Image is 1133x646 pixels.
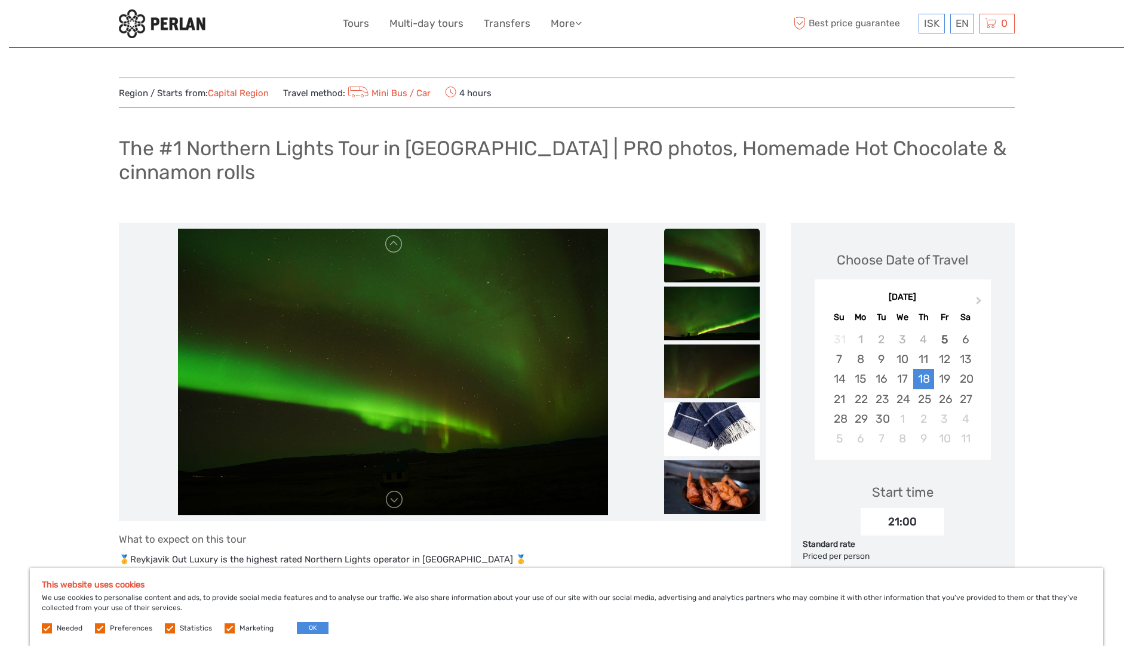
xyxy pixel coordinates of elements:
div: Choose Tuesday, September 23rd, 2025 [871,389,892,409]
label: Needed [57,623,82,633]
img: e3526112160c4c60b37ccb7efd986866_slider_thumbnail.jpeg [664,402,760,456]
a: More [551,15,582,32]
div: Not available Thursday, September 4th, 2025 [913,330,934,349]
div: Choose Saturday, September 27th, 2025 [955,389,976,409]
div: EN [950,14,974,33]
div: Choose Monday, September 15th, 2025 [850,369,871,389]
div: Choose Monday, October 6th, 2025 [850,429,871,448]
img: 2bc3060e496d46f6a8f739fd707f0c6d_slider_thumbnail.jpeg [664,287,760,340]
div: Not available Sunday, August 31st, 2025 [829,330,850,349]
label: Statistics [180,623,212,633]
p: We're away right now. Please check back later! [17,21,135,30]
a: Multi-day tours [389,15,463,32]
div: Th [913,309,934,325]
div: Choose Thursday, September 25th, 2025 [913,389,934,409]
div: Choose Friday, September 5th, 2025 [934,330,955,349]
label: Marketing [240,623,274,633]
button: OK [297,622,328,634]
div: Choose Sunday, September 21st, 2025 [829,389,850,409]
a: Transfers [484,15,530,32]
div: Choose Tuesday, October 7th, 2025 [871,429,892,448]
div: We [892,309,913,325]
div: Choose Sunday, September 28th, 2025 [829,409,850,429]
div: Choose Sunday, September 14th, 2025 [829,369,850,389]
div: Tu [871,309,892,325]
div: 21:00 [861,508,944,536]
div: Not available Monday, September 1st, 2025 [850,330,871,349]
div: Choose Wednesday, September 17th, 2025 [892,369,913,389]
div: Choose Tuesday, September 16th, 2025 [871,369,892,389]
h1: The #1 Northern Lights Tour in [GEOGRAPHIC_DATA] | PRO photos, Homemade Hot Chocolate & cinnamon ... [119,136,1015,184]
button: Open LiveChat chat widget [137,19,152,33]
h4: What to expect on this tour [119,533,766,545]
div: Su [829,309,850,325]
div: Choose Thursday, September 11th, 2025 [913,349,934,369]
div: Choose Friday, September 19th, 2025 [934,369,955,389]
div: Choose Wednesday, October 8th, 2025 [892,429,913,448]
img: 1fe55951ba3b4e38a76285184210b849_slider_thumbnail.jpeg [664,460,760,514]
span: ISK [924,17,939,29]
div: Choose Saturday, September 13th, 2025 [955,349,976,369]
div: Choose Thursday, September 18th, 2025 [913,369,934,389]
div: Choose Monday, September 29th, 2025 [850,409,871,429]
label: Preferences [110,623,152,633]
span: Region / Starts from: [119,87,269,100]
div: Not available Tuesday, September 2nd, 2025 [871,330,892,349]
a: Mini Bus / Car [345,88,431,99]
div: Priced per person [803,550,1003,562]
a: Capital Region [208,88,269,99]
span: Best price guarantee [791,14,916,33]
div: Choose Saturday, September 20th, 2025 [955,369,976,389]
div: Choose Saturday, October 11th, 2025 [955,429,976,448]
div: Start time [872,483,934,502]
div: Choose Tuesday, September 30th, 2025 [871,409,892,429]
a: Tours [343,15,369,32]
div: Choose Tuesday, September 9th, 2025 [871,349,892,369]
div: Choose Date of Travel [837,251,968,269]
h5: This website uses cookies [42,580,1091,590]
p: 🥇Reykjavik Out Luxury is the highest rated Northern Lights operator in [GEOGRAPHIC_DATA] 🥇 [119,552,766,568]
div: Fr [934,309,955,325]
div: Choose Thursday, October 9th, 2025 [913,429,934,448]
div: Choose Friday, September 26th, 2025 [934,389,955,409]
div: Choose Monday, September 22nd, 2025 [850,389,871,409]
button: Next Month [971,294,990,313]
div: Choose Thursday, October 2nd, 2025 [913,409,934,429]
div: Choose Wednesday, September 10th, 2025 [892,349,913,369]
div: We use cookies to personalise content and ads, to provide social media features and to analyse ou... [30,568,1103,646]
div: Mo [850,309,871,325]
div: Choose Monday, September 8th, 2025 [850,349,871,369]
span: Travel method: [283,84,431,101]
div: Standard rate [803,539,1003,550]
div: Choose Saturday, September 6th, 2025 [955,330,976,349]
span: 4 hours [445,84,492,101]
div: Choose Wednesday, October 1st, 2025 [892,409,913,429]
span: 0 [999,17,1009,29]
img: e284cebed4dd43bf83c697ac0344e43a_slider_thumbnail.jpeg [664,229,760,282]
div: [DATE] [815,291,991,304]
div: month 2025-09 [818,330,987,448]
img: 288-6a22670a-0f57-43d8-a107-52fbc9b92f2c_logo_small.jpg [119,9,205,38]
img: e284cebed4dd43bf83c697ac0344e43a_main_slider.jpeg [178,229,608,515]
div: Choose Saturday, October 4th, 2025 [955,409,976,429]
div: Choose Friday, October 10th, 2025 [934,429,955,448]
img: 58615b8703004d96b88c751e04c46b4b_slider_thumbnail.jpeg [664,344,760,398]
div: Choose Friday, September 12th, 2025 [934,349,955,369]
div: Sa [955,309,976,325]
div: Choose Sunday, October 5th, 2025 [829,429,850,448]
div: Choose Friday, October 3rd, 2025 [934,409,955,429]
div: Not available Wednesday, September 3rd, 2025 [892,330,913,349]
div: Choose Wednesday, September 24th, 2025 [892,389,913,409]
div: Choose Sunday, September 7th, 2025 [829,349,850,369]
